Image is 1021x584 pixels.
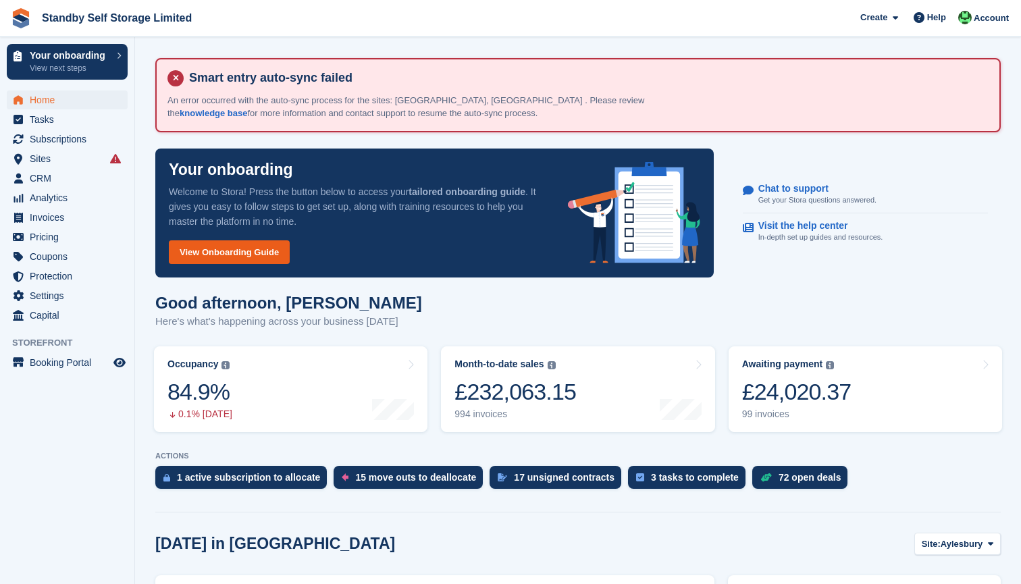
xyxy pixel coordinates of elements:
[914,533,1001,555] button: Site: Aylesbury
[355,472,476,483] div: 15 move outs to deallocate
[154,346,427,432] a: Occupancy 84.9% 0.1% [DATE]
[7,228,128,246] a: menu
[7,267,128,286] a: menu
[7,149,128,168] a: menu
[743,176,988,213] a: Chat to support Get your Stora questions answered.
[30,247,111,266] span: Coupons
[30,130,111,149] span: Subscriptions
[941,537,983,551] span: Aylesbury
[927,11,946,24] span: Help
[167,378,232,406] div: 84.9%
[441,346,714,432] a: Month-to-date sales £232,063.15 994 invoices
[30,51,110,60] p: Your onboarding
[958,11,972,24] img: Michael Walker
[752,466,855,496] a: 72 open deals
[409,186,525,197] strong: tailored onboarding guide
[221,361,230,369] img: icon-info-grey-7440780725fd019a000dd9b08b2336e03edf1995a4989e88bcd33f0948082b44.svg
[7,44,128,80] a: Your onboarding View next steps
[636,473,644,481] img: task-75834270c22a3079a89374b754ae025e5fb1db73e45f91037f5363f120a921f8.svg
[548,361,556,369] img: icon-info-grey-7440780725fd019a000dd9b08b2336e03edf1995a4989e88bcd33f0948082b44.svg
[922,537,941,551] span: Site:
[30,286,111,305] span: Settings
[155,535,395,553] h2: [DATE] in [GEOGRAPHIC_DATA]
[36,7,197,29] a: Standby Self Storage Limited
[7,130,128,149] a: menu
[30,353,111,372] span: Booking Portal
[30,62,110,74] p: View next steps
[7,110,128,129] a: menu
[167,359,218,370] div: Occupancy
[7,188,128,207] a: menu
[729,346,1002,432] a: Awaiting payment £24,020.37 99 invoices
[742,378,852,406] div: £24,020.37
[758,183,866,194] p: Chat to support
[30,228,111,246] span: Pricing
[568,162,700,263] img: onboarding-info-6c161a55d2c0e0a8cae90662b2fe09162a5109e8cc188191df67fb4f79e88e88.svg
[167,408,232,420] div: 0.1% [DATE]
[177,472,320,483] div: 1 active subscription to allocate
[651,472,739,483] div: 3 tasks to complete
[7,90,128,109] a: menu
[826,361,834,369] img: icon-info-grey-7440780725fd019a000dd9b08b2336e03edf1995a4989e88bcd33f0948082b44.svg
[342,473,348,481] img: move_outs_to_deallocate_icon-f764333ba52eb49d3ac5e1228854f67142a1ed5810a6f6cc68b1a99e826820c5.svg
[155,314,422,329] p: Here's what's happening across your business [DATE]
[628,466,752,496] a: 3 tasks to complete
[742,359,823,370] div: Awaiting payment
[7,306,128,325] a: menu
[742,408,852,420] div: 99 invoices
[30,306,111,325] span: Capital
[334,466,490,496] a: 15 move outs to deallocate
[758,232,883,243] p: In-depth set up guides and resources.
[12,336,134,350] span: Storefront
[167,94,674,120] p: An error occurred with the auto-sync process for the sites: [GEOGRAPHIC_DATA], [GEOGRAPHIC_DATA] ...
[30,90,111,109] span: Home
[30,149,111,168] span: Sites
[454,408,576,420] div: 994 invoices
[779,472,841,483] div: 72 open deals
[7,247,128,266] a: menu
[163,473,170,482] img: active_subscription_to_allocate_icon-d502201f5373d7db506a760aba3b589e785aa758c864c3986d89f69b8ff3...
[30,208,111,227] span: Invoices
[169,240,290,264] a: View Onboarding Guide
[454,378,576,406] div: £232,063.15
[454,359,544,370] div: Month-to-date sales
[7,286,128,305] a: menu
[7,169,128,188] a: menu
[155,452,1001,460] p: ACTIONS
[30,267,111,286] span: Protection
[30,188,111,207] span: Analytics
[7,208,128,227] a: menu
[7,353,128,372] a: menu
[111,354,128,371] a: Preview store
[498,473,507,481] img: contract_signature_icon-13c848040528278c33f63329250d36e43548de30e8caae1d1a13099fd9432cc5.svg
[514,472,614,483] div: 17 unsigned contracts
[110,153,121,164] i: Smart entry sync failures have occurred
[155,294,422,312] h1: Good afternoon, [PERSON_NAME]
[180,108,247,118] a: knowledge base
[155,466,334,496] a: 1 active subscription to allocate
[30,169,111,188] span: CRM
[760,473,772,482] img: deal-1b604bf984904fb50ccaf53a9ad4b4a5d6e5aea283cecdc64d6e3604feb123c2.svg
[743,213,988,250] a: Visit the help center In-depth set up guides and resources.
[11,8,31,28] img: stora-icon-8386f47178a22dfd0bd8f6a31ec36ba5ce8667c1dd55bd0f319d3a0aa187defe.svg
[169,184,546,229] p: Welcome to Stora! Press the button below to access your . It gives you easy to follow steps to ge...
[860,11,887,24] span: Create
[758,220,872,232] p: Visit the help center
[30,110,111,129] span: Tasks
[490,466,628,496] a: 17 unsigned contracts
[184,70,989,86] h4: Smart entry auto-sync failed
[169,162,293,178] p: Your onboarding
[974,11,1009,25] span: Account
[758,194,876,206] p: Get your Stora questions answered.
